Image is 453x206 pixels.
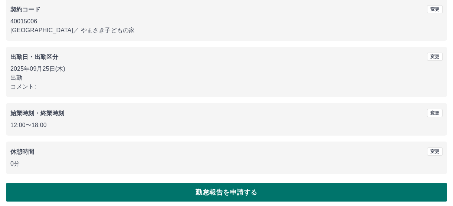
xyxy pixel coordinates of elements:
p: 12:00 〜 18:00 [10,121,443,130]
p: [GEOGRAPHIC_DATA] ／ やまさき子どもの家 [10,26,443,35]
button: 変更 [427,53,443,61]
b: 休憩時間 [10,149,35,155]
button: 変更 [427,147,443,156]
p: コメント: [10,82,443,91]
p: 2025年09月25日(木) [10,64,443,73]
button: 変更 [427,109,443,117]
button: 勤怠報告を申請する [6,183,447,202]
p: 出勤 [10,73,443,82]
b: 始業時刻・終業時刻 [10,110,64,116]
p: 0分 [10,159,443,168]
b: 出勤日・出勤区分 [10,54,58,60]
b: 契約コード [10,6,40,13]
button: 変更 [427,5,443,13]
p: 40015006 [10,17,443,26]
